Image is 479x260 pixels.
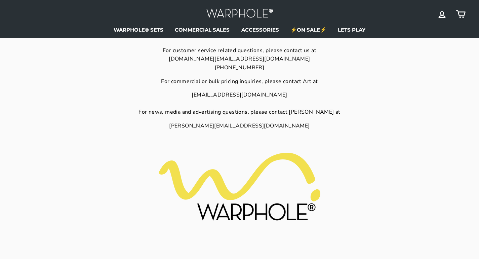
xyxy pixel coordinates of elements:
[170,25,235,35] a: COMMERCIAL SALES
[13,25,466,35] ul: Primary
[206,7,273,21] img: Warphole
[159,153,320,226] img: Logo_Title_Graphic_Color_TRADEMARK_BLACK_LETTERS_3-9-21_480x480.png
[285,25,331,35] a: ⚡ON SALE⚡
[109,25,168,35] a: WARPHOLE® SETS
[71,46,408,55] div: For customer service related questions, please contact us at
[236,25,284,35] a: ACCESSORIES
[71,64,408,72] div: [PHONE_NUMBER]
[71,55,408,64] div: [DOMAIN_NAME][EMAIL_ADDRESS][DOMAIN_NAME]
[71,122,408,131] div: [PERSON_NAME][EMAIL_ADDRESS][DOMAIN_NAME]
[333,25,370,35] a: LETS PLAY
[71,91,408,117] div: [EMAIL_ADDRESS][DOMAIN_NAME] For news, media and advertising questions, please contact [PERSON_NA...
[71,77,408,86] div: For commercial or bulk pricing inquiries, please contact Art at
